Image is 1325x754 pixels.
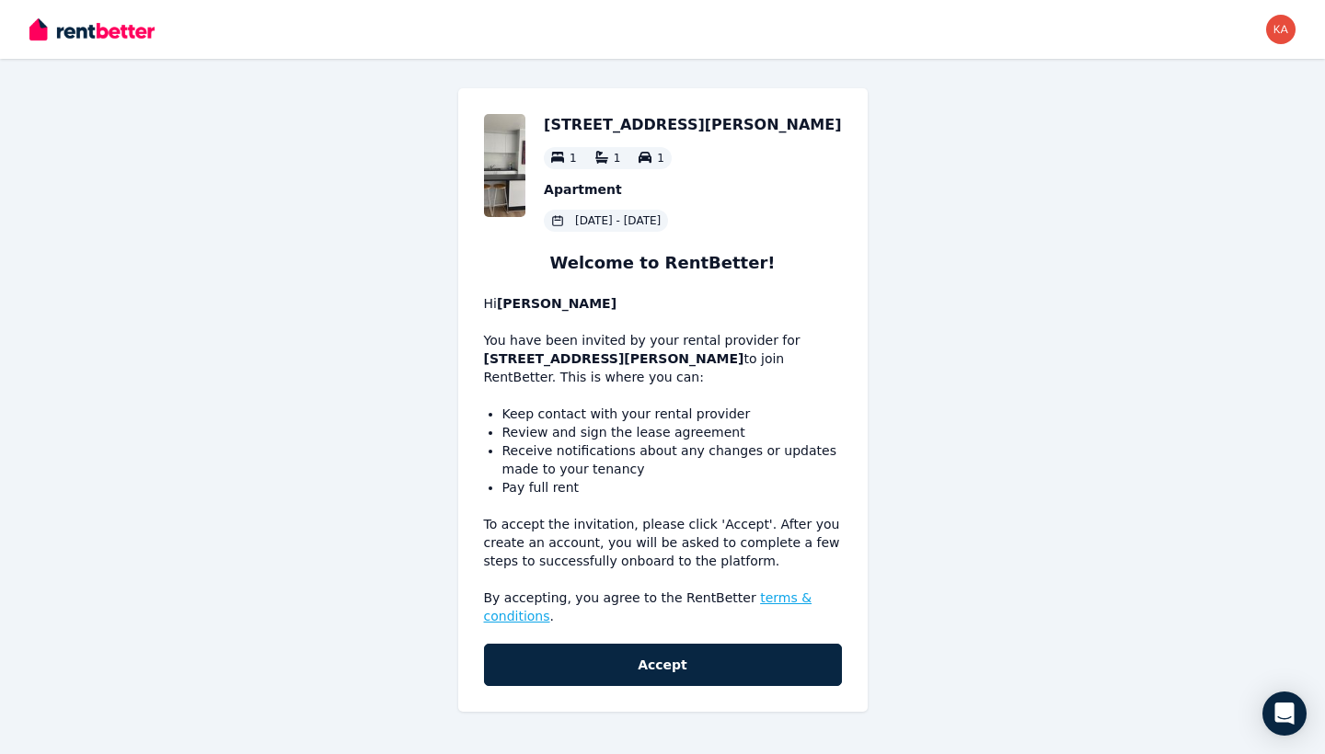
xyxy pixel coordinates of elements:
[497,296,616,311] b: [PERSON_NAME]
[502,405,842,423] li: Keep contact with your rental provider
[502,441,842,478] li: Receive notifications about any changes or updates made to your tenancy
[544,180,841,199] p: Apartment
[484,588,842,625] p: By accepting, you agree to the RentBetter .
[484,294,842,386] p: You have been invited by your rental provider for to join RentBetter. This is where you can:
[484,250,842,276] h1: Welcome to RentBetter!
[1262,691,1307,736] div: Open Intercom Messenger
[29,16,155,43] img: RentBetter
[657,152,664,165] span: 1
[575,213,661,228] span: [DATE] - [DATE]
[502,423,842,441] li: Review and sign the lease agreement
[1266,15,1296,44] img: kalexiou@mvfc.com.au
[484,351,744,366] b: [STREET_ADDRESS][PERSON_NAME]
[484,515,842,570] p: To accept the invitation, please click 'Accept'. After you create an account, you will be asked t...
[484,644,842,686] button: Accept
[484,296,617,311] span: Hi
[484,114,526,217] img: Property Url
[570,152,577,165] span: 1
[614,152,621,165] span: 1
[544,114,841,136] h2: [STREET_ADDRESS][PERSON_NAME]
[502,478,842,497] li: Pay full rent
